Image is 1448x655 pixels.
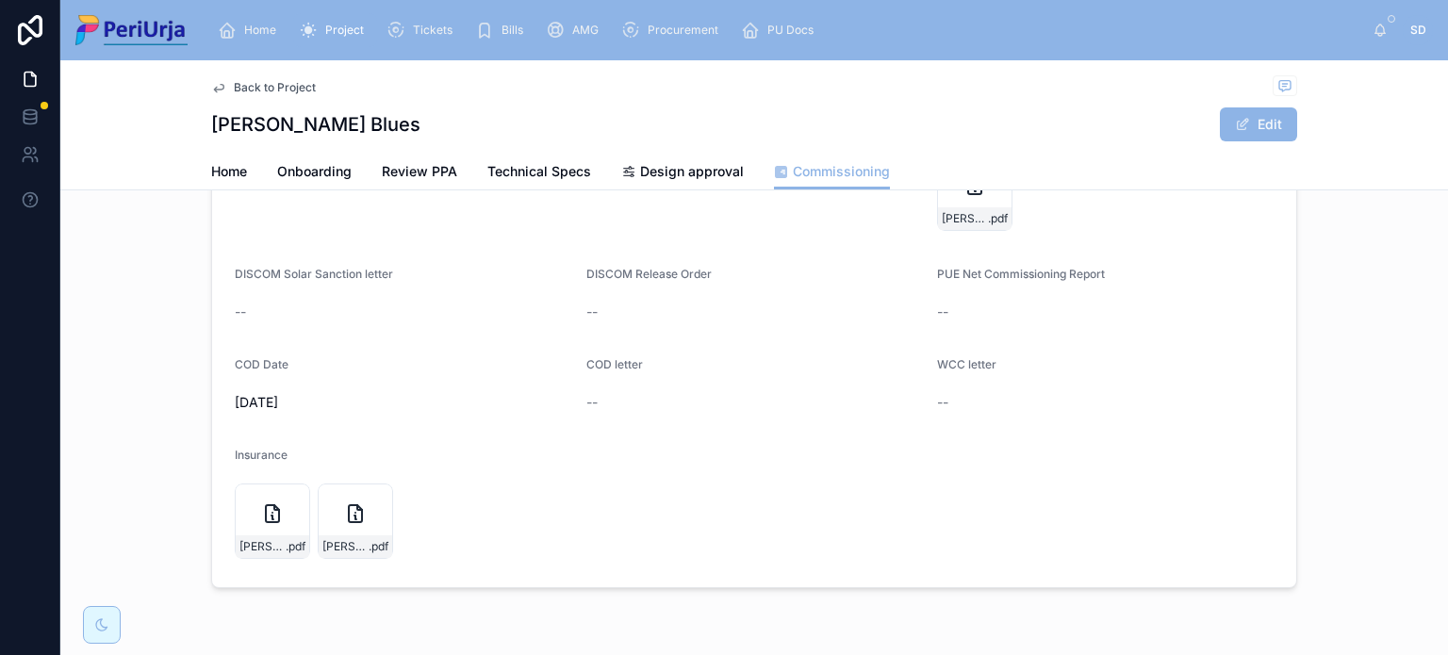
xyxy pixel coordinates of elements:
span: .pdf [988,211,1008,226]
span: PUE Net Commissioning Report [937,267,1105,281]
span: Bills [502,23,523,38]
span: [DATE] [235,393,571,412]
div: scrollable content [203,9,1373,51]
span: COD Date [235,357,288,371]
a: Back to Project [211,80,316,95]
a: AMG [540,13,612,47]
a: Design approval [621,155,744,192]
a: Technical Specs [487,155,591,192]
span: Home [211,162,247,181]
a: Commissioning [774,155,890,190]
a: Home [212,13,289,47]
span: -- [586,393,598,412]
span: -- [937,393,948,412]
span: [PERSON_NAME]-Blue-Waves-burglary [322,539,369,554]
a: Home [211,155,247,192]
span: .pdf [286,539,305,554]
span: Design approval [640,162,744,181]
span: DISCOM Release Order [586,267,712,281]
a: PU Docs [735,13,827,47]
span: [PERSON_NAME]-Blue-Waves-fire-(1) [239,539,286,554]
h1: [PERSON_NAME] Blues [211,111,420,138]
span: Technical Specs [487,162,591,181]
span: .pdf [369,539,388,554]
span: COD letter [586,357,643,371]
span: SD [1410,23,1426,38]
span: Insurance [235,448,288,462]
span: Onboarding [277,162,352,181]
span: -- [235,303,246,321]
span: Procurement [648,23,718,38]
span: -- [937,303,948,321]
a: Review PPA [382,155,457,192]
span: [PERSON_NAME]-blue-Waves_LL [942,211,988,226]
span: Home [244,23,276,38]
span: WCC letter [937,357,996,371]
a: Tickets [381,13,466,47]
span: Back to Project [234,80,316,95]
a: Bills [469,13,536,47]
span: Project [325,23,364,38]
span: Tickets [413,23,452,38]
span: Review PPA [382,162,457,181]
span: AMG [572,23,599,38]
span: DISCOM Solar Sanction letter [235,267,393,281]
a: Onboarding [277,155,352,192]
a: Procurement [616,13,732,47]
a: Project [293,13,377,47]
span: Commissioning [793,162,890,181]
span: -- [586,303,598,321]
img: App logo [75,15,188,45]
button: Edit [1220,107,1297,141]
span: PU Docs [767,23,814,38]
